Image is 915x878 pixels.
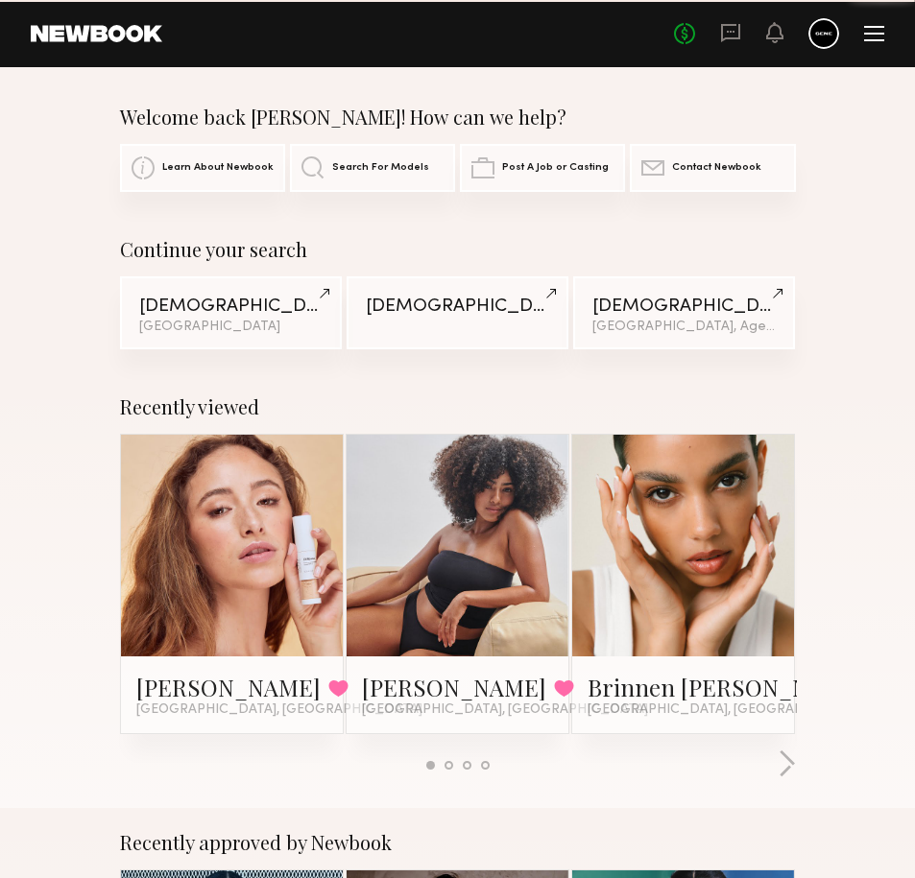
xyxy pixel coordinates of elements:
a: Search For Models [290,144,455,192]
a: Brinnen [PERSON_NAME] [588,672,865,702]
a: [PERSON_NAME] [136,672,321,702]
a: [PERSON_NAME] [362,672,546,702]
div: Recently approved by Newbook [120,831,796,854]
span: [GEOGRAPHIC_DATA], [GEOGRAPHIC_DATA] [588,702,874,718]
a: Learn About Newbook [120,144,285,192]
div: [GEOGRAPHIC_DATA] [139,320,323,334]
span: Search For Models [332,162,429,174]
a: [DEMOGRAPHIC_DATA] Models[GEOGRAPHIC_DATA] [120,276,342,349]
div: [DEMOGRAPHIC_DATA] Models [366,297,549,316]
div: Continue your search [120,238,796,261]
div: Recently viewed [120,395,796,418]
a: [DEMOGRAPHIC_DATA] Models[GEOGRAPHIC_DATA], Age from [DEMOGRAPHIC_DATA]. [573,276,795,349]
span: [GEOGRAPHIC_DATA], [GEOGRAPHIC_DATA] [362,702,648,718]
span: [GEOGRAPHIC_DATA], [GEOGRAPHIC_DATA] [136,702,422,718]
div: Welcome back [PERSON_NAME]! How can we help? [120,106,796,129]
a: Contact Newbook [630,144,795,192]
div: [DEMOGRAPHIC_DATA] Models [139,297,323,316]
span: Learn About Newbook [162,162,274,174]
div: [GEOGRAPHIC_DATA], Age from [DEMOGRAPHIC_DATA]. [592,320,776,334]
a: Post A Job or Casting [460,144,625,192]
span: Post A Job or Casting [502,162,609,174]
div: [DEMOGRAPHIC_DATA] Models [592,297,776,316]
span: Contact Newbook [672,162,761,174]
a: [DEMOGRAPHIC_DATA] Models [347,276,568,349]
